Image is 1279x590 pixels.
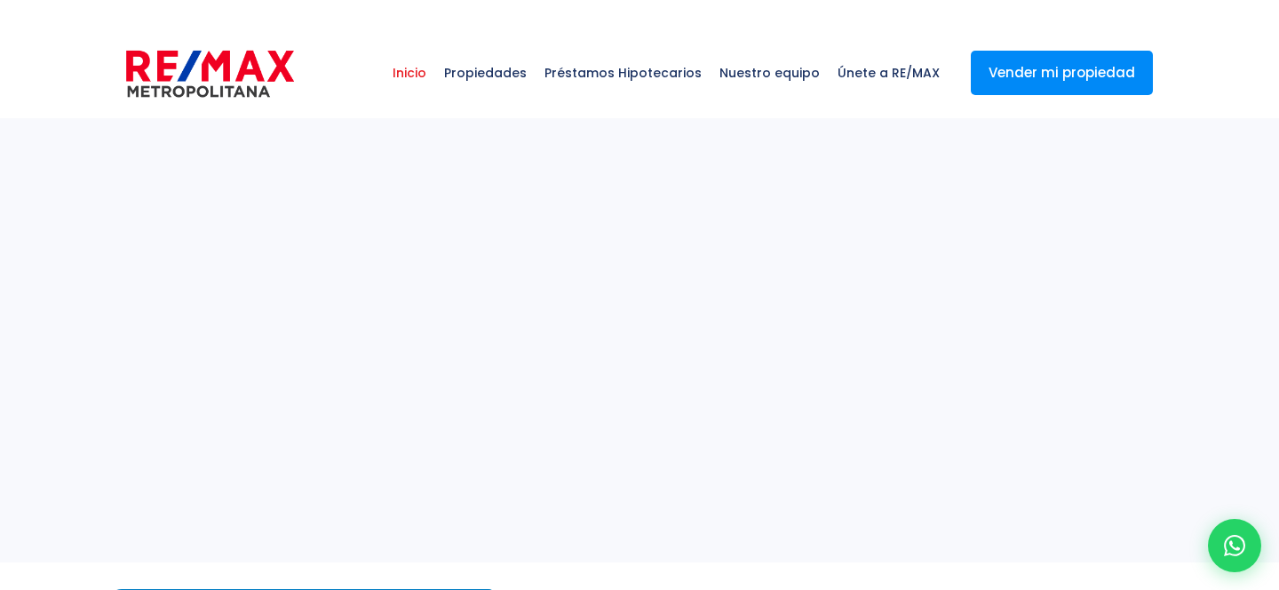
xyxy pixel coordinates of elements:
a: Propiedades [435,28,536,117]
span: Préstamos Hipotecarios [536,46,711,100]
a: Inicio [384,28,435,117]
a: RE/MAX Metropolitana [126,28,294,117]
span: Únete a RE/MAX [829,46,949,100]
img: remax-metropolitana-logo [126,47,294,100]
a: Únete a RE/MAX [829,28,949,117]
a: Nuestro equipo [711,28,829,117]
span: Nuestro equipo [711,46,829,100]
a: Préstamos Hipotecarios [536,28,711,117]
span: Propiedades [435,46,536,100]
span: Inicio [384,46,435,100]
a: Vender mi propiedad [971,51,1153,95]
